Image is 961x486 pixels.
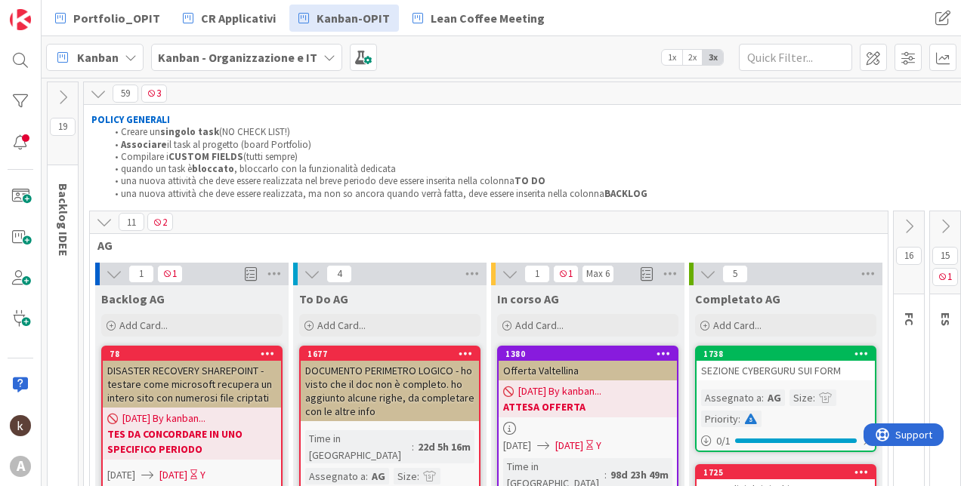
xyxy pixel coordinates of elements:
[703,50,723,65] span: 3x
[113,85,138,103] span: 59
[305,468,366,484] div: Assegnato a
[497,291,559,306] span: In corso AG
[417,468,419,484] span: :
[141,85,167,103] span: 3
[147,213,173,231] span: 2
[168,150,243,163] strong: CUSTOM FIELDS
[703,349,875,359] div: 1738
[91,113,170,126] strong: POLICY GENERALI
[301,347,479,361] div: 1677
[307,349,479,359] div: 1677
[764,389,785,406] div: AG
[301,347,479,421] div: 1677DOCUMENTO PERIMETRO LOGICO - ho visto che il doc non è completo. ho aggiunto alcune righe, da...
[103,347,281,361] div: 78
[499,347,677,361] div: 1380
[128,265,154,283] span: 1
[301,361,479,421] div: DOCUMENTO PERIMETRO LOGICO - ho visto che il doc non è completo. ho aggiunto alcune righe, da com...
[10,9,31,30] img: Visit kanbanzone.com
[110,349,281,359] div: 78
[119,213,144,231] span: 11
[607,466,672,483] div: 98d 23h 49m
[299,291,348,306] span: To Do AG
[107,426,277,457] b: TES DA CONCORDARE IN UNO SPECIFICO PERIODO
[813,389,815,406] span: :
[896,247,922,265] span: 16
[122,411,205,426] span: [DATE] By kanban...
[701,411,738,427] div: Priority
[662,50,682,65] span: 1x
[586,270,610,278] div: Max 6
[503,399,672,414] b: ATTESA OFFERTA
[289,5,399,32] a: Kanban-OPIT
[503,438,531,454] span: [DATE]
[56,183,71,257] span: Backlog IDEE
[695,291,780,306] span: Completato AG
[50,118,76,136] span: 19
[159,467,187,483] span: [DATE]
[305,430,412,463] div: Time in [GEOGRAPHIC_DATA]
[697,347,875,361] div: 1738
[368,468,389,484] div: AG
[703,467,875,478] div: 1725
[499,347,677,380] div: 1380Offerta Valtellina
[604,187,647,200] strong: BACKLOG
[713,318,762,332] span: Add Card...
[326,265,352,283] span: 4
[722,265,748,283] span: 5
[932,268,958,286] span: 1
[697,466,875,479] div: 1725
[697,347,875,380] div: 1738SEZIONE CYBERGURU SUI FORM
[695,346,876,452] a: 1738SEZIONE CYBERGURU SUI FORMAssegnato a:AGSize:Priority:0/1
[394,468,417,484] div: Size
[431,9,545,27] span: Lean Coffee Meeting
[46,5,169,32] a: Portfolio_OPIT
[514,174,545,187] strong: TO DO
[701,389,762,406] div: Assegnato a
[515,318,564,332] span: Add Card...
[412,438,414,455] span: :
[716,433,731,449] span: 0 / 1
[604,466,607,483] span: :
[32,2,69,20] span: Support
[697,361,875,380] div: SEZIONE CYBERGURU SUI FORM
[932,247,958,265] span: 15
[682,50,703,65] span: 2x
[697,432,875,451] div: 0/1
[524,265,550,283] span: 1
[201,9,276,27] span: CR Applicativi
[499,361,677,380] div: Offerta Valtellina
[553,265,579,283] span: 1
[160,125,219,138] strong: singolo task
[10,456,31,477] div: A
[101,291,165,306] span: Backlog AG
[157,265,183,283] span: 1
[121,138,167,151] strong: Associare
[97,238,869,253] span: AG
[414,438,474,455] div: 22d 5h 16m
[73,9,160,27] span: Portfolio_OPIT
[158,50,317,65] b: Kanban - Organizzazione e IT
[366,468,368,484] span: :
[762,389,764,406] span: :
[317,9,390,27] span: Kanban-OPIT
[103,361,281,408] div: DISASTER RECOVERY SHAREPOINT - testare come microsoft recupera un intero sito con numerosi file c...
[107,467,135,483] span: [DATE]
[119,318,168,332] span: Add Card...
[317,318,366,332] span: Add Card...
[902,312,917,326] span: FC
[103,347,281,408] div: 78DISASTER RECOVERY SHAREPOINT - testare come microsoft recupera un intero sito con numerosi file...
[738,411,740,427] span: :
[10,415,31,436] img: kh
[192,162,234,175] strong: bloccato
[77,48,119,66] span: Kanban
[403,5,554,32] a: Lean Coffee Meeting
[555,438,583,454] span: [DATE]
[200,467,205,483] div: Y
[739,44,852,71] input: Quick Filter...
[790,389,813,406] div: Size
[505,349,677,359] div: 1380
[938,312,953,326] span: ES
[596,438,601,454] div: Y
[518,383,601,399] span: [DATE] By kanban...
[174,5,285,32] a: CR Applicativi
